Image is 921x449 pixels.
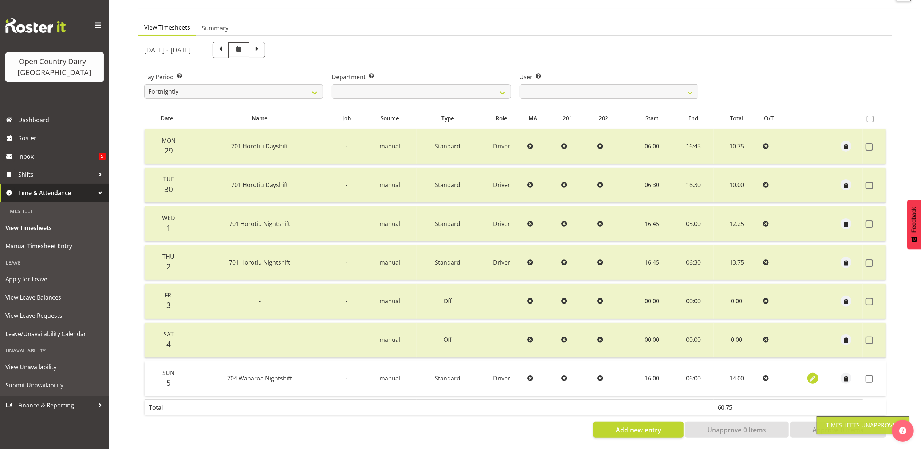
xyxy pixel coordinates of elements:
td: Standard [417,168,479,203]
a: Manual Timesheet Entry [2,237,107,255]
span: Approve 0 Items [812,425,863,434]
a: View Timesheets [2,219,107,237]
td: 00:00 [630,284,673,319]
td: Standard [417,361,479,396]
span: Dashboard [18,114,106,125]
span: Fri [165,291,173,299]
span: View Leave Balances [5,292,104,303]
label: Pay Period [144,73,323,81]
a: Submit Unavailability [2,376,107,394]
span: Driver [493,181,510,189]
span: 701 Horotiu Dayshift [231,142,288,150]
span: - [346,181,347,189]
div: Open Country Dairy - [GEOGRAPHIC_DATA] [13,56,97,78]
span: Wed [162,214,175,222]
td: 06:00 [673,361,713,396]
span: 2 [166,261,171,272]
span: 4 [166,339,171,349]
a: Apply for Leave [2,270,107,288]
td: 12.25 [714,206,760,241]
td: 06:30 [630,168,673,203]
span: Feedback [911,207,917,233]
span: Apply for Leave [5,274,104,285]
td: 05:00 [673,206,713,241]
td: 16:30 [673,168,713,203]
span: Job [342,114,351,122]
span: Manual Timesheet Entry [5,241,104,251]
td: 13.75 [714,245,760,280]
td: 14.00 [714,361,760,396]
td: Off [417,323,479,358]
span: manual [379,258,400,266]
td: 00:00 [630,323,673,358]
div: Timesheets Unapproved [826,421,900,430]
span: manual [379,374,400,382]
span: manual [379,220,400,228]
label: Department [332,73,511,81]
td: 0.00 [714,323,760,358]
button: Approve 0 Items [790,422,886,438]
span: Submit Unavailability [5,380,104,391]
span: Driver [493,374,510,382]
td: 00:00 [673,323,713,358]
span: Driver [493,142,510,150]
span: Name [252,114,268,122]
span: Roster [18,133,106,144]
span: Add new entry [616,425,661,434]
span: Type [441,114,454,122]
span: - [346,142,347,150]
a: View Leave Balances [2,288,107,307]
span: - [346,220,347,228]
span: O/T [764,114,774,122]
td: 10.75 [714,129,760,164]
button: Unapprove 0 Items [685,422,789,438]
td: Standard [417,129,479,164]
span: 201 [563,114,572,122]
span: 1 [166,223,171,233]
span: MA [529,114,538,122]
span: Finance & Reporting [18,400,95,411]
span: - [346,297,347,305]
span: manual [379,297,400,305]
span: 30 [164,184,173,194]
span: Time & Attendance [18,187,95,198]
span: - [346,336,347,344]
td: 16:45 [630,206,673,241]
span: Mon [162,137,176,145]
span: Inbox [18,151,99,162]
td: 16:45 [630,245,673,280]
span: manual [379,336,400,344]
td: 10.00 [714,168,760,203]
span: Summary [202,24,228,32]
span: 5 [99,153,106,160]
td: 06:00 [630,129,673,164]
td: 00:00 [673,284,713,319]
button: Add new entry [593,422,683,438]
a: View Unavailability [2,358,107,376]
span: 3 [166,300,171,310]
h5: [DATE] - [DATE] [144,46,191,54]
span: Leave/Unavailability Calendar [5,328,104,339]
span: manual [379,142,400,150]
span: - [346,258,347,266]
span: 29 [164,145,173,156]
span: Tue [163,175,174,183]
th: 60.75 [714,399,760,415]
span: 5 [166,378,171,388]
td: 16:45 [673,129,713,164]
span: Total [730,114,744,122]
div: Unavailability [2,343,107,358]
span: Source [381,114,399,122]
span: Thu [162,253,174,261]
span: 701 Horotiu Dayshift [231,181,288,189]
button: Feedback - Show survey [907,200,921,249]
div: Leave [2,255,107,270]
span: Sun [162,369,174,377]
span: End [688,114,698,122]
span: Driver [493,220,510,228]
label: User [520,73,698,81]
span: Driver [493,258,510,266]
span: 202 [599,114,609,122]
span: Shifts [18,169,95,180]
td: 0.00 [714,284,760,319]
